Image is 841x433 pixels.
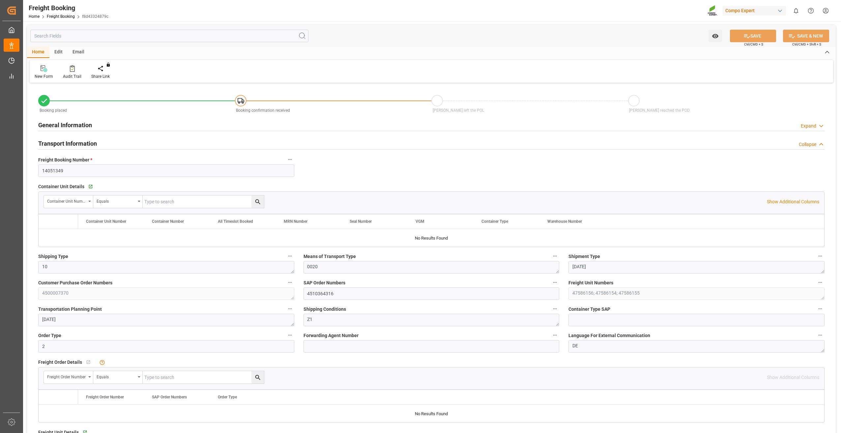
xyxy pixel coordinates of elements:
div: Edit [49,47,68,58]
textarea: 47586156; 47586154; 47586155 [568,287,825,300]
span: Forwarding Agent Number [304,332,359,339]
button: Freight Unit Numbers [816,278,825,287]
div: Compo Expert [723,6,786,15]
button: SAP Order Numbers [551,278,559,287]
div: Freight Booking [29,3,108,13]
span: [PERSON_NAME] left the POL [433,108,484,113]
textarea: DE [568,340,825,353]
span: Shipping Conditions [304,306,346,313]
div: Audit Trail [63,73,81,79]
textarea: 4500007370 [38,287,294,300]
span: SAP Order Numbers [304,279,345,286]
span: Container Type [481,219,508,224]
button: Transportation Planning Point [286,304,294,313]
button: Shipment Type [816,252,825,260]
button: Means of Transport Type [551,252,559,260]
button: SAVE [730,30,776,42]
span: Order Type [38,332,61,339]
span: Ctrl/CMD + S [744,42,763,47]
span: Container Type SAP [568,306,610,313]
button: open menu [709,30,722,42]
a: Home [29,14,40,19]
span: VGM [416,219,424,224]
div: Freight Order Number [47,372,86,380]
span: Shipment Type [568,253,600,260]
div: New Form [35,73,53,79]
button: Compo Expert [723,4,789,17]
span: Freight Unit Numbers [568,279,613,286]
span: Means of Transport Type [304,253,356,260]
div: Email [68,47,89,58]
span: Container Number [152,219,184,224]
span: MRN Number [284,219,307,224]
button: Container Type SAP [816,304,825,313]
textarea: 10 [38,261,294,274]
input: Type to search [143,371,264,384]
button: Order Type [286,331,294,339]
button: SAVE & NEW [783,30,829,42]
button: show 0 new notifications [789,3,803,18]
button: Shipping Type [286,252,294,260]
span: Language For External Communication [568,332,650,339]
button: search button [251,371,264,384]
button: open menu [44,195,93,208]
button: Help Center [803,3,818,18]
textarea: [DATE] [568,261,825,274]
div: Home [27,47,49,58]
button: open menu [93,371,143,384]
button: open menu [93,195,143,208]
span: Warehouse Number [547,219,582,224]
button: Forwarding Agent Number [551,331,559,339]
span: Freight Booking Number [38,157,92,163]
span: All Timeslot Booked [218,219,253,224]
span: Freight Order Number [86,395,124,399]
span: Booking placed [40,108,67,113]
div: Container Unit Number [47,197,86,204]
p: Show Additional Columns [767,198,819,205]
span: Booking confirmation received [236,108,290,113]
span: Transportation Planning Point [38,306,102,313]
span: Ctrl/CMD + Shift + S [792,42,821,47]
button: open menu [44,371,93,384]
span: SAP Order Numbers [152,395,187,399]
span: Seal Number [350,219,372,224]
textarea: 0020 [304,261,560,274]
span: Order Type [218,395,237,399]
textarea: Z1 [304,314,560,326]
button: Customer Purchase Order Numbers [286,278,294,287]
input: Type to search [143,195,264,208]
span: Container Unit Number [86,219,126,224]
div: Collapse [799,141,816,148]
span: Shipping Type [38,253,68,260]
button: search button [251,195,264,208]
button: Shipping Conditions [551,304,559,313]
div: Equals [97,372,135,380]
textarea: [DATE] [38,314,294,326]
input: Search Fields [30,30,308,42]
a: Freight Booking [47,14,75,19]
span: Freight Order Details [38,359,82,366]
button: Language For External Communication [816,331,825,339]
img: Screenshot%202023-09-29%20at%2010.02.21.png_1712312052.png [708,5,718,16]
span: Customer Purchase Order Numbers [38,279,112,286]
div: Expand [801,123,816,130]
h2: Transport Information [38,139,97,148]
div: Equals [97,197,135,204]
span: [PERSON_NAME] reached the POD [629,108,690,113]
span: Container Unit Details [38,183,84,190]
h2: General Information [38,121,92,130]
button: Freight Booking Number * [286,155,294,164]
